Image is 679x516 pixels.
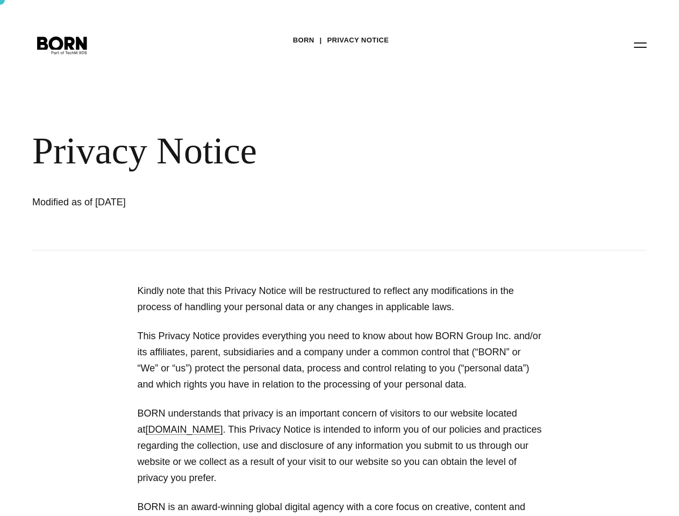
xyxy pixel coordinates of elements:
[138,328,542,392] p: This Privacy Notice provides everything you need to know about how BORN Group Inc. and/or its aff...
[32,129,484,173] div: Privacy Notice
[138,283,542,315] p: Kindly note that this Privacy Notice will be restructured to reflect any modifications in the pro...
[293,32,315,48] a: BORN
[138,405,542,486] p: BORN understands that privacy is an important concern of visitors to our website located at . Thi...
[32,195,306,210] h1: Modified as of [DATE]
[146,424,223,435] a: [DOMAIN_NAME]
[627,33,653,56] button: Open
[327,32,389,48] a: Privacy Notice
